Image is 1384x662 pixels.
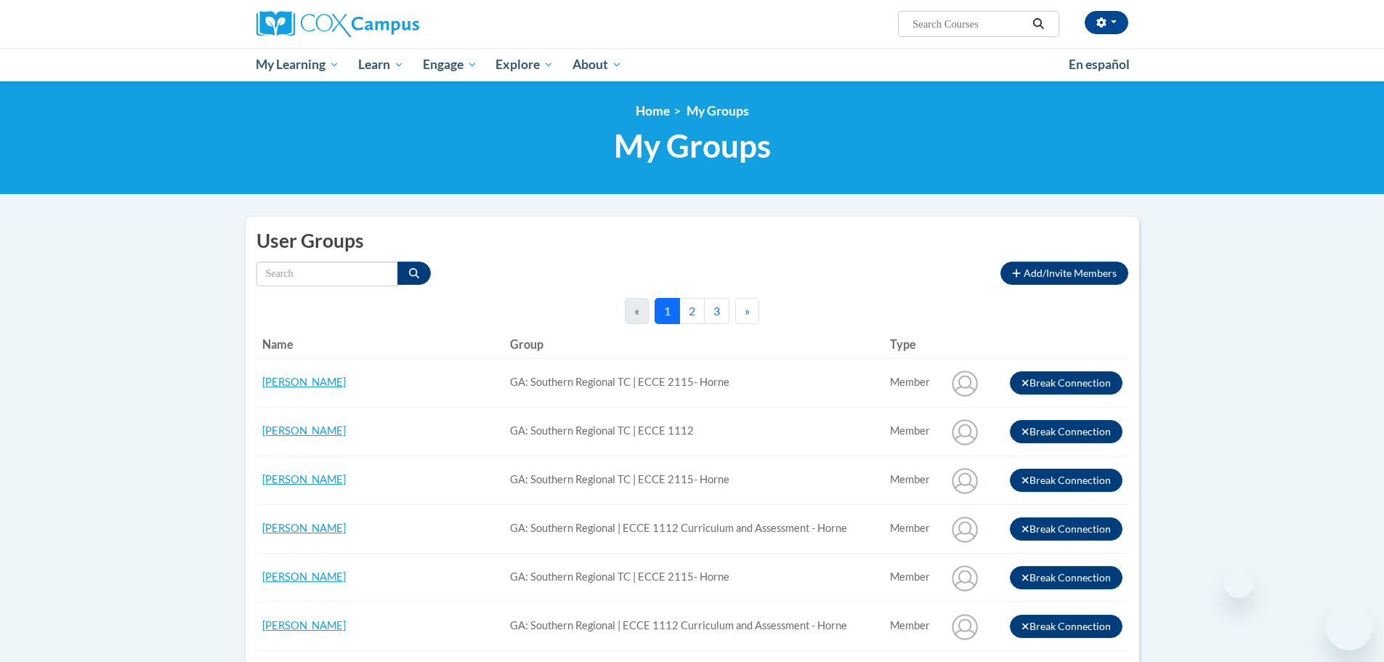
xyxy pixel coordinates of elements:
[1010,420,1122,443] button: Break Connection
[256,330,504,359] th: Name
[504,330,884,359] th: Group
[1010,371,1122,395] button: Break Connection
[504,358,884,407] td: GA: Southern Regional TC | ECCE 2115- Horne
[504,504,884,553] td: GA: Southern Regional | ECCE 1112 Curriculum and Assessment - Horne
[1010,469,1122,492] button: Break Connection
[947,365,983,401] img: Aldreal Turner
[679,298,705,324] button: 2
[1326,604,1372,650] iframe: Button to launch messaging window
[262,570,346,583] a: [PERSON_NAME]
[256,262,398,286] input: Search by name
[1010,566,1122,589] button: Break Connection
[504,407,884,456] td: GA: Southern Regional TC | ECCE 1112
[423,56,477,73] span: Engage
[1069,57,1130,72] span: En español
[884,602,940,650] td: Connected user for connection: GA: Southern Regional | ECCE 1112 Curriculum and Assessment - Horne
[358,56,404,73] span: Learn
[614,126,771,165] span: My Groups
[504,456,884,504] td: GA: Southern Regional TC | ECCE 2115- Horne
[947,560,983,596] img: Amber Anderson
[655,298,680,324] button: 1
[884,456,940,504] td: Connected user for connection: GA: Southern Regional TC | ECCE 2115- Horne
[735,298,759,324] button: Next
[1024,267,1117,279] span: Add/Invite Members
[947,413,983,450] img: Alicia Butler
[704,298,729,324] button: 3
[572,56,622,73] span: About
[1010,615,1122,638] button: Break Connection
[884,504,940,553] td: Connected user for connection: GA: Southern Regional | ECCE 1112 Curriculum and Assessment - Horne
[947,462,983,498] img: Alicia Orozco
[884,407,940,456] td: Connected user for connection: GA: Southern Regional TC | ECCE 1112
[1027,15,1049,33] button: Search
[504,553,884,602] td: GA: Southern Regional TC | ECCE 2115- Horne
[256,227,1128,254] h2: User Groups
[884,553,940,602] td: Connected user for connection: GA: Southern Regional TC | ECCE 2115- Horne
[1224,569,1253,598] iframe: Close message
[247,48,349,81] a: My Learning
[486,48,563,81] a: Explore
[349,48,413,81] a: Learn
[884,330,940,359] th: Type
[1059,49,1139,80] a: En español
[504,602,884,650] td: GA: Southern Regional | ECCE 1112 Curriculum and Assessment - Horne
[256,11,419,37] img: Cox Campus
[262,619,346,631] a: [PERSON_NAME]
[495,56,554,73] span: Explore
[563,48,631,81] a: About
[947,511,983,547] img: Alicia Orozco
[262,424,346,437] a: [PERSON_NAME]
[397,262,431,285] button: Search
[687,103,749,118] span: My Groups
[256,56,339,73] span: My Learning
[262,376,346,388] a: [PERSON_NAME]
[1000,262,1128,285] button: Add/Invite Members
[911,15,1027,33] input: Search Courses
[884,358,940,407] td: Connected user for connection: GA: Southern Regional TC | ECCE 2115- Horne
[625,298,759,324] nav: Pagination Navigation
[413,48,487,81] a: Engage
[262,473,346,485] a: [PERSON_NAME]
[947,608,983,645] img: Amber Anderson
[235,48,1150,81] div: Main menu
[1085,11,1128,34] button: Account Settings
[262,522,346,534] a: [PERSON_NAME]
[1010,517,1122,541] button: Break Connection
[745,304,750,318] span: »
[636,103,670,118] a: Home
